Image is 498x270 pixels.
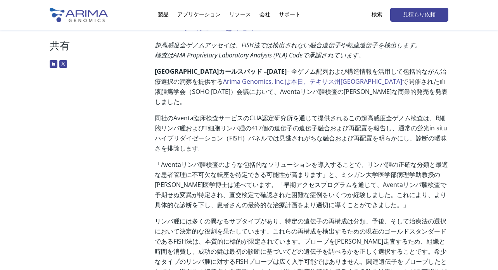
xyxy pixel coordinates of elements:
font: 共有 [50,40,70,52]
font: 検査はAMA Proprietary Laboratory Analysis (PLA) Codeで承認されています。 [155,51,365,59]
font: – 全ゲノム配列および構造情報を活用して包括的ながん治療選択の洞察を提供する [155,67,446,86]
font: 「Aventaリンパ腫検査のような包括的なソリューションを導入することで、リンパ腫の正確な分類と最適な患者管理に不可欠な転座を特定できる可能性が高まります」と、ミシガン大学医学部病理学助教授の[... [155,160,448,209]
a: 州[GEOGRAPHIC_DATA] [334,77,402,86]
img: 有馬ゲノミクスのロゴ [50,8,108,22]
font: 超高感度全ゲノムアッセイは、FISH法では検出されない融合遺伝子や転座遺伝子を検出します。 [155,41,421,49]
font: 見積もり依頼 [403,11,436,18]
font: 同社のAventa臨床検査サービスのCLIA認定研究所を通じて提供されるこの超高感度全ゲノム検査は、B細胞リンパ腫およびT細胞リンパ腫の417個の遺伝子の遺伝子融合および再配置を報告し、通常の蛍... [155,114,447,152]
a: 見積もり依頼 [390,8,448,22]
font: で開催された血液腫瘍学会（SOHO [DATE]）会議において、 [155,77,446,96]
a: Arima Genomics, Inc.は本日、テキサス [223,77,334,86]
font: 検索 [372,11,382,18]
font: [DATE] [267,67,287,76]
font: Aventaリンパ腫検査の[PERSON_NAME]な商業的発売を発表しました。 [155,87,448,106]
font: [GEOGRAPHIC_DATA]カールスバッド – [155,67,267,76]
